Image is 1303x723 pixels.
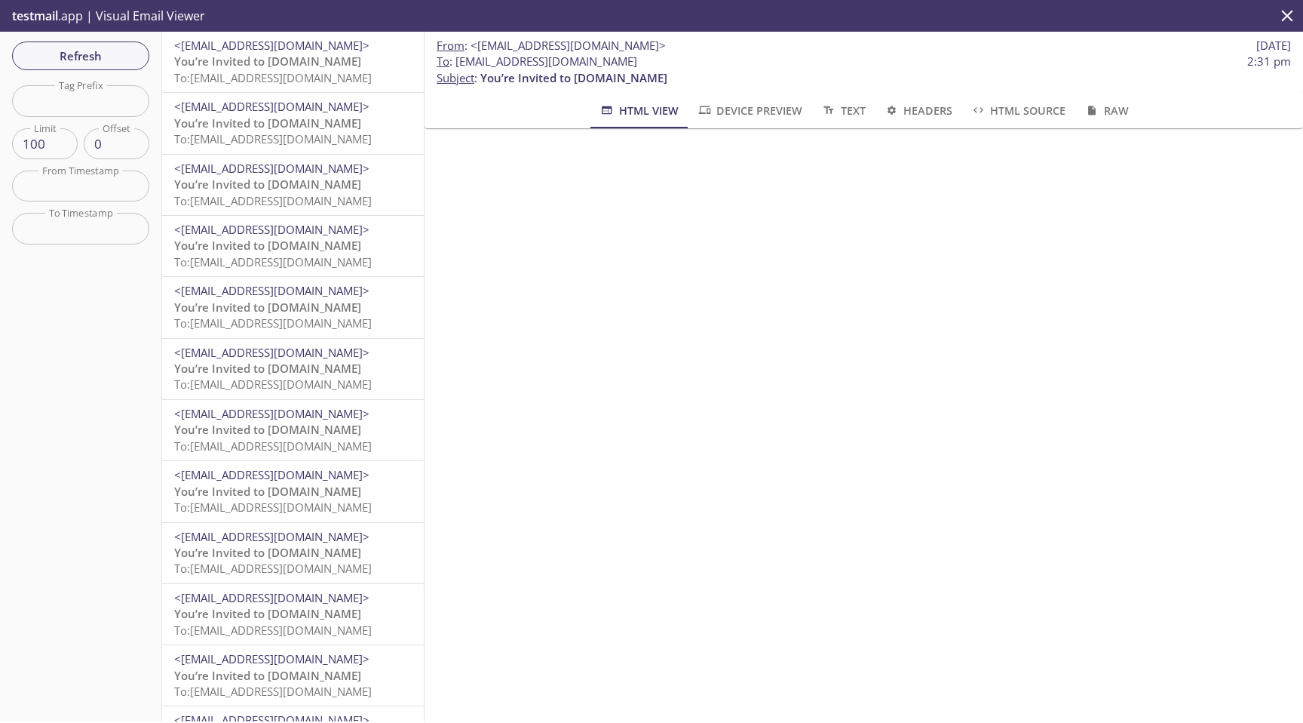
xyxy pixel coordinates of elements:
span: <[EMAIL_ADDRESS][DOMAIN_NAME]> [174,283,369,298]
span: <[EMAIL_ADDRESS][DOMAIN_NAME]> [471,38,666,53]
span: [DATE] [1256,38,1291,54]
span: To: [EMAIL_ADDRESS][DOMAIN_NAME] [174,315,372,331]
span: <[EMAIL_ADDRESS][DOMAIN_NAME]> [174,345,369,360]
span: You’re Invited to [DOMAIN_NAME] [174,422,361,437]
div: <[EMAIL_ADDRESS][DOMAIN_NAME]>You’re Invited to [DOMAIN_NAME]To:[EMAIL_ADDRESS][DOMAIN_NAME] [162,155,424,215]
span: <[EMAIL_ADDRESS][DOMAIN_NAME]> [174,590,369,605]
div: <[EMAIL_ADDRESS][DOMAIN_NAME]>You’re Invited to [DOMAIN_NAME]To:[EMAIL_ADDRESS][DOMAIN_NAME] [162,523,424,583]
span: : [437,38,666,54]
span: To: [EMAIL_ADDRESS][DOMAIN_NAME] [174,438,372,454]
div: <[EMAIL_ADDRESS][DOMAIN_NAME]>You’re Invited to [DOMAIN_NAME]To:[EMAIL_ADDRESS][DOMAIN_NAME] [162,461,424,521]
div: <[EMAIL_ADDRESS][DOMAIN_NAME]>You’re Invited to [DOMAIN_NAME]To:[EMAIL_ADDRESS][DOMAIN_NAME] [162,277,424,337]
span: You’re Invited to [DOMAIN_NAME] [480,70,667,85]
div: <[EMAIL_ADDRESS][DOMAIN_NAME]>You’re Invited to [DOMAIN_NAME]To:[EMAIL_ADDRESS][DOMAIN_NAME] [162,216,424,276]
span: You’re Invited to [DOMAIN_NAME] [174,361,361,376]
span: You’re Invited to [DOMAIN_NAME] [174,238,361,253]
span: You’re Invited to [DOMAIN_NAME] [174,300,361,315]
span: To: [EMAIL_ADDRESS][DOMAIN_NAME] [174,70,372,85]
span: Text [820,101,865,120]
span: To: [EMAIL_ADDRESS][DOMAIN_NAME] [174,131,372,146]
span: Refresh [24,46,137,66]
span: HTML Source [970,101,1065,120]
span: <[EMAIL_ADDRESS][DOMAIN_NAME]> [174,529,369,544]
span: You’re Invited to [DOMAIN_NAME] [174,115,361,131]
div: <[EMAIL_ADDRESS][DOMAIN_NAME]>You’re Invited to [DOMAIN_NAME]To:[EMAIL_ADDRESS][DOMAIN_NAME] [162,645,424,706]
div: <[EMAIL_ADDRESS][DOMAIN_NAME]>You’re Invited to [DOMAIN_NAME]To:[EMAIL_ADDRESS][DOMAIN_NAME] [162,339,424,399]
span: <[EMAIL_ADDRESS][DOMAIN_NAME]> [174,222,369,237]
span: You’re Invited to [DOMAIN_NAME] [174,54,361,69]
span: <[EMAIL_ADDRESS][DOMAIN_NAME]> [174,161,369,176]
span: <[EMAIL_ADDRESS][DOMAIN_NAME]> [174,651,369,666]
div: <[EMAIL_ADDRESS][DOMAIN_NAME]>You’re Invited to [DOMAIN_NAME]To:[EMAIL_ADDRESS][DOMAIN_NAME] [162,584,424,645]
p: : [437,54,1291,86]
span: To [437,54,449,69]
div: <[EMAIL_ADDRESS][DOMAIN_NAME]>You’re Invited to [DOMAIN_NAME]To:[EMAIL_ADDRESS][DOMAIN_NAME] [162,400,424,460]
span: Raw [1084,101,1128,120]
span: You’re Invited to [DOMAIN_NAME] [174,484,361,499]
span: To: [EMAIL_ADDRESS][DOMAIN_NAME] [174,254,372,269]
span: : [EMAIL_ADDRESS][DOMAIN_NAME] [437,54,637,69]
span: <[EMAIL_ADDRESS][DOMAIN_NAME]> [174,99,369,114]
span: <[EMAIL_ADDRESS][DOMAIN_NAME]> [174,406,369,421]
span: To: [EMAIL_ADDRESS][DOMAIN_NAME] [174,500,372,515]
span: You’re Invited to [DOMAIN_NAME] [174,177,361,192]
div: <[EMAIL_ADDRESS][DOMAIN_NAME]>You’re Invited to [DOMAIN_NAME]To:[EMAIL_ADDRESS][DOMAIN_NAME] [162,93,424,153]
span: To: [EMAIL_ADDRESS][DOMAIN_NAME] [174,193,372,208]
span: 2:31 pm [1247,54,1291,69]
span: HTML View [599,101,678,120]
span: You’re Invited to [DOMAIN_NAME] [174,668,361,683]
span: To: [EMAIL_ADDRESS][DOMAIN_NAME] [174,684,372,699]
span: <[EMAIL_ADDRESS][DOMAIN_NAME]> [174,38,369,53]
button: Refresh [12,42,149,70]
span: Headers [884,101,952,120]
span: You’re Invited to [DOMAIN_NAME] [174,606,361,621]
span: To: [EMAIL_ADDRESS][DOMAIN_NAME] [174,377,372,392]
span: Device Preview [697,101,802,120]
span: testmail [12,8,58,24]
span: To: [EMAIL_ADDRESS][DOMAIN_NAME] [174,561,372,576]
div: <[EMAIL_ADDRESS][DOMAIN_NAME]>You’re Invited to [DOMAIN_NAME]To:[EMAIL_ADDRESS][DOMAIN_NAME] [162,32,424,92]
span: You’re Invited to [DOMAIN_NAME] [174,545,361,560]
span: <[EMAIL_ADDRESS][DOMAIN_NAME]> [174,467,369,482]
span: Subject [437,70,474,85]
span: From [437,38,464,53]
span: To: [EMAIL_ADDRESS][DOMAIN_NAME] [174,623,372,638]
